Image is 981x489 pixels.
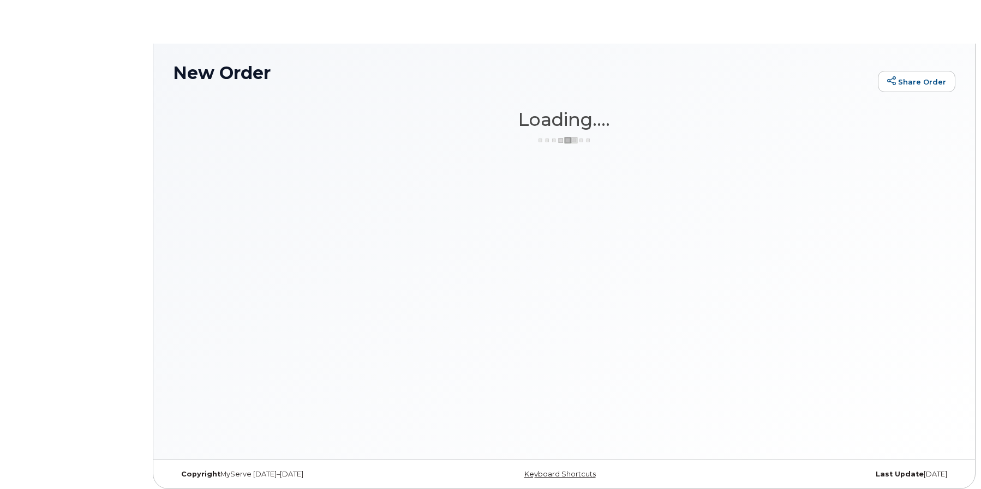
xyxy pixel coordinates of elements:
[695,470,955,479] div: [DATE]
[173,470,434,479] div: MyServe [DATE]–[DATE]
[173,110,955,129] h1: Loading....
[524,470,596,478] a: Keyboard Shortcuts
[537,136,591,144] img: ajax-loader-3a6953c30dc77f0bf724df975f13086db4f4c1262e45940f03d1251963f1bf2e.gif
[173,63,872,82] h1: New Order
[181,470,220,478] strong: Copyright
[878,71,955,93] a: Share Order
[876,470,924,478] strong: Last Update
